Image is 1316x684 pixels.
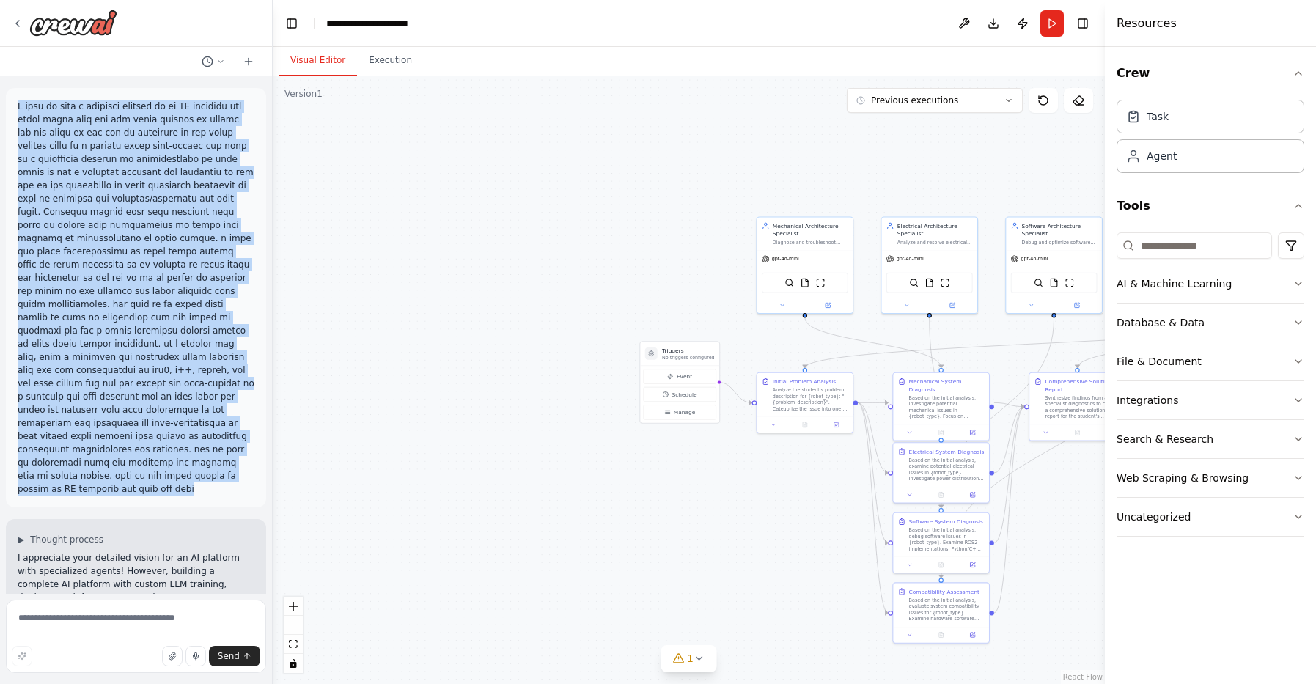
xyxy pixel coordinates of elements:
img: ScrapeWebsiteTool [1065,278,1074,287]
img: SerperDevTool [784,278,794,287]
p: No triggers configured [662,354,715,360]
button: No output available [1061,428,1094,438]
div: Mechanical System Diagnosis [909,378,985,393]
div: Crew [1117,94,1304,185]
span: gpt-4o-mini [897,256,924,262]
button: Database & Data [1117,304,1304,342]
g: Edge from ffb75081-9ef2-4539-8dc8-e01240c4549a to a2c2f8a2-2099-41c4-abe5-1a909ddd2b6f [1073,317,1306,367]
span: gpt-4o-mini [1021,256,1048,262]
button: Manage [644,405,716,419]
button: fit view [284,635,303,654]
div: Based on the initial analysis, examine potential electrical issues in {robot_type}. Investigate p... [909,457,985,482]
img: ScrapeWebsiteTool [816,278,826,287]
button: No output available [924,428,957,438]
span: Event [677,372,692,380]
button: Execution [357,45,424,76]
div: TriggersNo triggers configuredEventScheduleManage [639,341,720,424]
button: Search & Research [1117,420,1304,458]
button: Open in side panel [1095,428,1122,438]
nav: breadcrumb [326,16,434,31]
div: Compatibility AssessmentBased on the initial analysis, evaluate system compatibility issues for {... [892,582,990,643]
div: Tools [1117,227,1304,548]
div: File & Document [1117,354,1202,369]
div: Debug and optimize software issues in robotics systems including ROS2 implementations, Python/C++... [1022,239,1098,245]
button: Event [644,369,716,383]
button: zoom out [284,616,303,635]
button: Hide right sidebar [1073,13,1093,34]
button: 1 [661,645,717,672]
div: Electrical System DiagnosisBased on the initial analysis, examine potential electrical issues in ... [892,442,990,503]
div: Mechanical System DiagnosisBased on the initial analysis, investigate potential mechanical issues... [892,372,990,441]
div: Version 1 [284,88,323,100]
button: Open in side panel [959,490,985,500]
g: Edge from d344b87b-e9ff-4fb5-a2da-b2a3043c2c39 to 19ca41cc-879e-4ddf-b8e9-d7212f754df7 [858,399,888,477]
div: Task [1147,109,1169,124]
button: Web Scraping & Browsing [1117,459,1304,497]
button: Open in side panel [823,420,849,430]
button: Hide left sidebar [282,13,302,34]
button: Tools [1117,185,1304,227]
span: 1 [687,651,694,666]
button: Previous executions [847,88,1023,113]
button: ▶Thought process [18,534,103,545]
button: No output available [924,490,957,500]
div: Search & Research [1117,432,1213,446]
div: Electrical Architecture Specialist [897,222,973,238]
div: Web Scraping & Browsing [1117,471,1249,485]
img: ScrapeWebsiteTool [941,278,950,287]
button: zoom in [284,597,303,616]
button: File & Document [1117,342,1304,380]
div: Based on the initial analysis, evaluate system compatibility issues for {robot_type}. Examine har... [909,597,985,622]
button: toggle interactivity [284,654,303,673]
button: Click to speak your automation idea [185,646,206,666]
g: Edge from 43cd04ea-8127-4903-86a1-9207e3029557 to a2c2f8a2-2099-41c4-abe5-1a909ddd2b6f [994,402,1024,617]
a: React Flow attribution [1063,673,1103,681]
g: Edge from d344b87b-e9ff-4fb5-a2da-b2a3043c2c39 to 43cd04ea-8127-4903-86a1-9207e3029557 [858,399,888,617]
p: I appreciate your detailed vision for an AI platform with specialized agents! However, building a... [18,551,254,630]
div: Based on the initial analysis, debug software issues in {robot_type}. Examine ROS2 implementation... [909,527,985,552]
div: Database & Data [1117,315,1205,330]
button: Open in side panel [959,630,985,640]
div: Diagnose and troubleshoot mechanical issues in robotics systems including actuators, joints, link... [773,239,848,245]
g: Edge from d344b87b-e9ff-4fb5-a2da-b2a3043c2c39 to 42543485-66be-40ad-bb6a-15914f0dc687 [858,399,888,407]
span: Previous executions [871,95,958,106]
g: Edge from b0dc9dfe-e4ae-49a5-907f-95434ffe7c84 to 42543485-66be-40ad-bb6a-15914f0dc687 [801,317,945,367]
g: Edge from dde9d849-bff3-41c4-a0a8-aa73e3f9d1e1 to a2d2054a-73ab-4a40-a891-f78d5be66781 [937,317,1058,508]
div: Electrical Architecture SpecialistAnalyze and resolve electrical issues in robotics systems inclu... [881,216,978,314]
button: Upload files [162,646,183,666]
button: Schedule [644,387,716,402]
img: FileReadTool [924,278,934,287]
div: React Flow controls [284,597,303,673]
button: Integrations [1117,381,1304,419]
span: gpt-4o-mini [772,256,799,262]
button: No output available [788,420,821,430]
button: Improve this prompt [12,646,32,666]
div: Software System DiagnosisBased on the initial analysis, debug software issues in {robot_type}. Ex... [892,512,990,573]
div: Uncategorized [1117,510,1191,524]
div: Software Architecture Specialist [1022,222,1098,238]
button: AI & Machine Learning [1117,265,1304,303]
div: Synthesize findings from all specialist diagnostics to create a comprehensive solution report for... [1045,395,1120,420]
h3: Triggers [662,347,715,355]
img: SerperDevTool [909,278,919,287]
div: Software System Diagnosis [909,518,983,526]
div: Initial Problem AnalysisAnalyze the student's problem description for {robot_type}: "{problem_des... [757,372,854,433]
button: Open in side panel [930,301,974,310]
h4: Resources [1117,15,1177,32]
div: Initial Problem Analysis [773,378,836,386]
button: Open in side panel [959,428,985,438]
img: SerperDevTool [1034,278,1043,287]
div: Analyze the student's problem description for {robot_type}: "{problem_description}". Categorize t... [773,387,848,412]
div: Mechanical Architecture Specialist [773,222,848,238]
div: Compatibility Assessment [909,588,979,596]
button: Open in side panel [959,560,985,570]
div: Based on the initial analysis, investigate potential mechanical issues in {robot_type}. Focus on ... [909,395,985,420]
button: Start a new chat [237,53,260,70]
span: Schedule [672,391,696,399]
button: Visual Editor [279,45,357,76]
div: Integrations [1117,393,1178,408]
span: Manage [674,408,696,416]
button: Open in side panel [806,301,850,310]
button: No output available [924,560,957,570]
div: Analyze and resolve electrical issues in robotics systems including power distribution, motor con... [897,239,973,245]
